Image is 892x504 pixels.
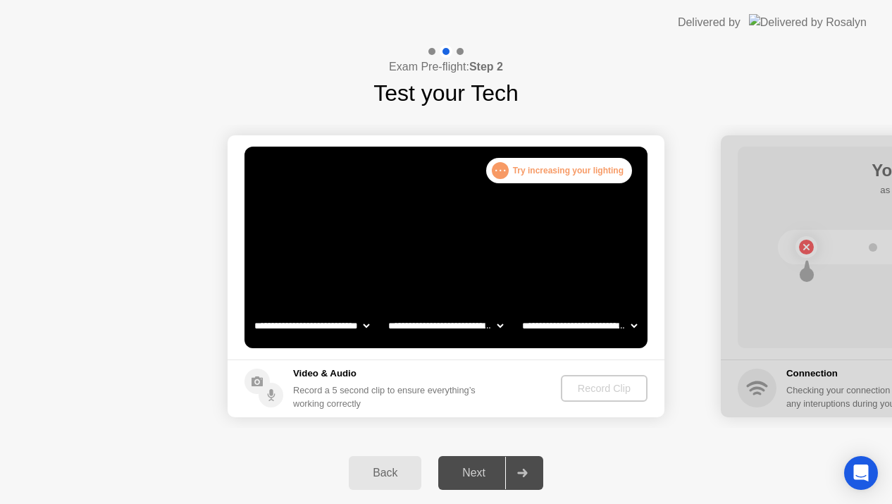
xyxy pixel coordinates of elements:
[293,383,481,410] div: Record a 5 second clip to ensure everything’s working correctly
[438,456,543,490] button: Next
[293,367,481,381] h5: Video & Audio
[561,375,648,402] button: Record Clip
[252,312,372,340] select: Available cameras
[469,61,503,73] b: Step 2
[492,162,509,179] div: . . .
[678,14,741,31] div: Delivered by
[373,76,519,110] h1: Test your Tech
[353,467,417,479] div: Back
[442,467,505,479] div: Next
[566,383,642,394] div: Record Clip
[844,456,878,490] div: Open Intercom Messenger
[389,59,503,75] h4: Exam Pre-flight:
[519,312,640,340] select: Available microphones
[349,456,421,490] button: Back
[385,312,506,340] select: Available speakers
[749,14,867,30] img: Delivered by Rosalyn
[486,158,632,183] div: Try increasing your lighting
